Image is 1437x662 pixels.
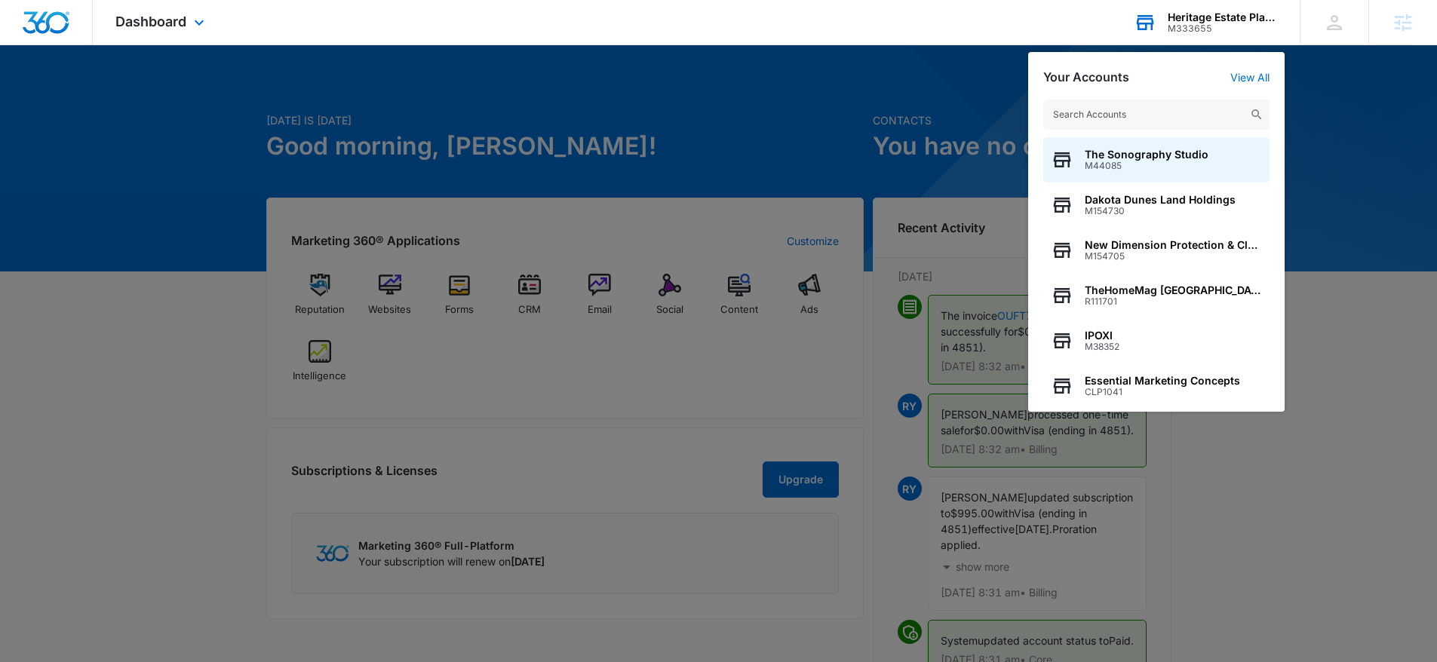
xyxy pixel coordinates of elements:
[1085,387,1240,397] span: CLP1041
[1043,137,1270,182] button: The Sonography StudioM44085
[1043,318,1270,363] button: IPOXIM38352
[1043,100,1270,130] input: Search Accounts
[1230,71,1270,84] a: View All
[1043,70,1129,84] h2: Your Accounts
[1085,161,1208,171] span: M44085
[1085,194,1236,206] span: Dakota Dunes Land Holdings
[1085,251,1262,262] span: M154705
[1043,228,1270,273] button: New Dimension Protection & CleaningM154705
[1085,239,1262,251] span: New Dimension Protection & Cleaning
[1085,296,1262,307] span: R111701
[115,14,186,29] span: Dashboard
[1043,273,1270,318] button: TheHomeMag [GEOGRAPHIC_DATA]R111701
[1085,375,1240,387] span: Essential Marketing Concepts
[1085,149,1208,161] span: The Sonography Studio
[1085,342,1119,352] span: M38352
[1168,11,1278,23] div: account name
[1085,206,1236,216] span: M154730
[1043,363,1270,409] button: Essential Marketing ConceptsCLP1041
[1168,23,1278,34] div: account id
[1043,182,1270,228] button: Dakota Dunes Land HoldingsM154730
[1085,329,1119,342] span: IPOXI
[1085,284,1262,296] span: TheHomeMag [GEOGRAPHIC_DATA]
